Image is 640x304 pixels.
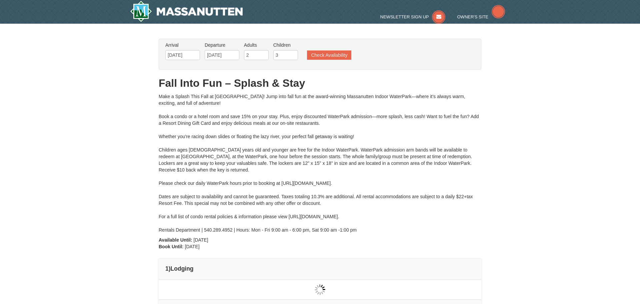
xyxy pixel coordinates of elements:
[159,76,481,90] h1: Fall Into Fun – Splash & Stay
[457,14,505,19] a: Owner's Site
[244,42,269,48] label: Adults
[194,237,208,243] span: [DATE]
[307,50,351,60] button: Check Availability
[159,237,192,243] strong: Available Until:
[273,42,298,48] label: Children
[205,42,239,48] label: Departure
[380,14,429,19] span: Newsletter Sign Up
[130,1,243,22] img: Massanutten Resort Logo
[315,284,325,295] img: wait gif
[169,265,171,272] span: )
[159,244,184,249] strong: Book Until:
[159,93,481,233] div: Make a Splash This Fall at [GEOGRAPHIC_DATA]! Jump into fall fun at the award-winning Massanutten...
[457,14,489,19] span: Owner's Site
[165,42,200,48] label: Arrival
[130,1,243,22] a: Massanutten Resort
[185,244,200,249] span: [DATE]
[165,265,475,272] h4: 1 Lodging
[380,14,446,19] a: Newsletter Sign Up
